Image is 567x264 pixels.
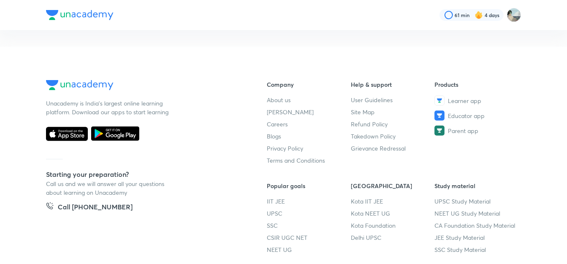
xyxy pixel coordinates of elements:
h6: Popular goals [267,181,351,190]
a: Delhi UPSC [351,233,435,242]
img: Sanskrati Shresth [507,8,521,22]
img: Company Logo [46,80,113,90]
span: Parent app [448,126,478,135]
a: [PERSON_NAME] [267,108,351,116]
a: Parent app [434,126,518,136]
p: Call us and we will answer all your questions about learning on Unacademy [46,179,171,197]
img: Parent app [434,126,444,136]
h6: Study material [434,181,518,190]
img: Educator app [434,111,444,121]
img: Learner app [434,96,444,106]
h5: Starting your preparation? [46,169,240,179]
a: Educator app [434,111,518,121]
a: Company Logo [46,80,240,92]
a: Careers [267,120,351,128]
h6: Company [267,80,351,89]
a: Takedown Policy [351,132,435,141]
a: UPSC Study Material [434,197,518,206]
a: Kota NEET UG [351,209,435,218]
a: NEET UG Study Material [434,209,518,218]
a: Terms and Conditions [267,156,351,165]
span: Learner app [448,96,481,105]
a: Grievance Redressal [351,144,435,153]
a: IIT JEE [267,197,351,206]
a: CSIR UGC NET [267,233,351,242]
a: UPSC [267,209,351,218]
h6: Help & support [351,80,435,89]
img: Company Logo [46,10,113,20]
h6: [GEOGRAPHIC_DATA] [351,181,435,190]
a: NEET UG [267,245,351,254]
a: Privacy Policy [267,144,351,153]
h5: Call [PHONE_NUMBER] [58,202,133,214]
a: SSC Study Material [434,245,518,254]
a: User Guidelines [351,96,435,104]
a: Kota Foundation [351,221,435,230]
a: CA Foundation Study Material [434,221,518,230]
a: About us [267,96,351,104]
a: Refund Policy [351,120,435,128]
p: Unacademy is India’s largest online learning platform. Download our apps to start learning [46,99,171,116]
span: Careers [267,120,288,128]
a: Learner app [434,96,518,106]
a: SSC [267,221,351,230]
img: streak [475,11,483,19]
a: Blogs [267,132,351,141]
h6: Products [434,80,518,89]
a: JEE Study Material [434,233,518,242]
span: Educator app [448,111,485,120]
a: Kota IIT JEE [351,197,435,206]
a: Call [PHONE_NUMBER] [46,202,133,214]
a: Site Map [351,108,435,116]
